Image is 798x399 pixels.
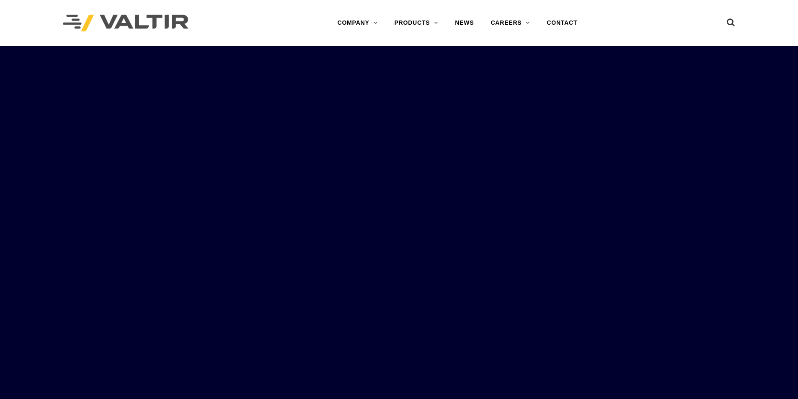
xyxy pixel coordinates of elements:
[538,15,586,31] a: CONTACT
[386,15,447,31] a: PRODUCTS
[63,15,189,32] img: Valtir
[329,15,386,31] a: COMPANY
[482,15,538,31] a: CAREERS
[447,15,482,31] a: NEWS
